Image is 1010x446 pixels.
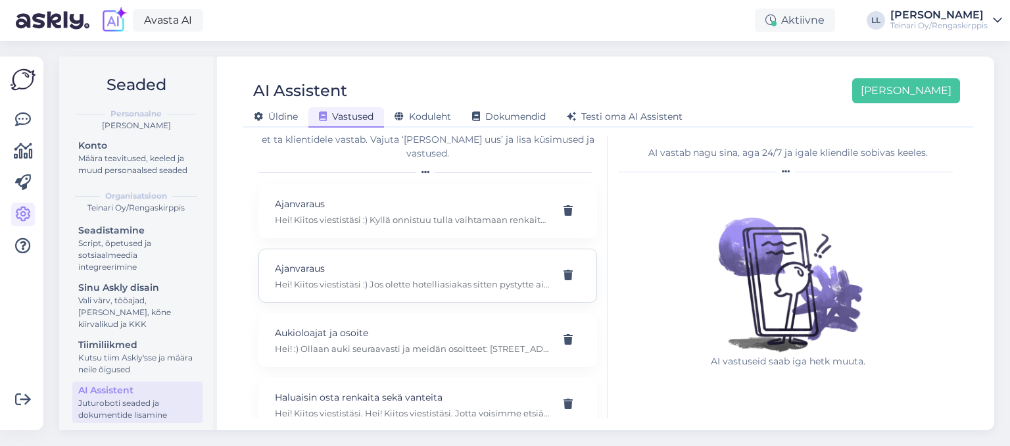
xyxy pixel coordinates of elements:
div: [PERSON_NAME] [70,120,203,132]
span: Dokumendid [472,111,546,122]
span: Vastused [319,111,373,122]
div: Seadistamine [78,224,197,237]
div: Kõige paremini vastab AI Assistent, kui lisad talle näiteid, kuidas soovid, et ta klientidele vas... [258,119,597,161]
div: Sinu Askly disain [78,281,197,295]
div: LL [867,11,885,30]
p: Ajanvaraus [275,261,549,276]
button: [PERSON_NAME] [852,78,960,103]
div: Kutsu tiim Askly'sse ja määra neile õigused [78,352,197,376]
p: Aukioloajat ja osoite [275,326,549,340]
span: Üldine [254,111,298,122]
p: Hei! Kiitos viestistäsi :) Kyllä onnistuu tulla vaihtamaan renkaita samana päivänä, meillä on jon... [275,214,549,226]
img: No qna [703,184,874,355]
div: Teinari Oy/Rengaskirppis [890,20,988,31]
p: AI vastuseid saab iga hetk muuta. [703,355,874,368]
div: AI Assistent [78,384,197,397]
div: Aktiivne [755,9,835,32]
p: Haluaisin osta renkaita sekä vanteita [275,390,549,405]
div: AI vastab nagu sina, aga 24/7 ja igale kliendile sobivas keeles. [618,146,958,160]
div: Juturoboti seaded ja dokumentide lisamine [78,397,197,421]
div: AI Assistent [253,78,347,103]
a: [PERSON_NAME]Teinari Oy/Rengaskirppis [890,10,1002,31]
div: Aukioloajat ja osoiteHei! :) Ollaan auki seuraavasti ja meidän osoitteet: [STREET_ADDRESS] [PHONE... [258,313,597,367]
p: Hei! Kiitos viestistäsi :) Jos olette hotelliasiakas sitten pystytte aika varamaan suoraan meidän... [275,278,549,290]
div: E-mail [78,429,197,443]
span: Koduleht [395,111,451,122]
b: Organisatsioon [105,190,167,202]
h2: Seaded [70,72,203,97]
a: AI AssistentJuturoboti seaded ja dokumentide lisamine [72,382,203,423]
a: Sinu Askly disainVali värv, tööajad, [PERSON_NAME], kõne kiirvalikud ja KKK [72,279,203,332]
a: Avasta AI [133,9,203,32]
div: Määra teavitused, keeled ja muud personaalsed seaded [78,153,197,176]
div: Teinari Oy/Rengaskirppis [70,202,203,214]
div: AjanvarausHei! Kiitos viestistäsi :) Kyllä onnistuu tulla vaihtamaan renkaita samana päivänä, mei... [258,184,597,238]
img: explore-ai [100,7,128,34]
p: Hei! :) Ollaan auki seuraavasti ja meidän osoitteet: [STREET_ADDRESS] [PHONE_NUMBER] Tiilenlyöjän... [275,343,549,355]
div: [PERSON_NAME] [890,10,988,20]
img: Askly Logo [11,67,36,92]
a: TiimiliikmedKutsu tiim Askly'sse ja määra neile õigused [72,336,203,378]
div: AjanvarausHei! Kiitos viestistäsi :) Jos olette hotelliasiakas sitten pystytte aika varamaan suor... [258,249,597,303]
b: Personaalne [110,108,162,120]
p: Hei! Kiitos viestistäsi. Hei! Kiitos viestistäsi. Jotta voisimme etsiä teille sopivia vanteita ja... [275,407,549,419]
div: Konto [78,139,197,153]
div: Tiimiliikmed [78,338,197,352]
a: KontoMäära teavitused, keeled ja muud personaalsed seaded [72,137,203,178]
div: Script, õpetused ja sotsiaalmeedia integreerimine [78,237,197,273]
a: SeadistamineScript, õpetused ja sotsiaalmeedia integreerimine [72,222,203,275]
span: Testi oma AI Assistent [567,111,683,122]
p: Ajanvaraus [275,197,549,211]
div: Haluaisin osta renkaita sekä vanteitaHei! Kiitos viestistäsi. Hei! Kiitos viestistäsi. Jotta vois... [258,378,597,432]
div: Vali värv, tööajad, [PERSON_NAME], kõne kiirvalikud ja KKK [78,295,197,330]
